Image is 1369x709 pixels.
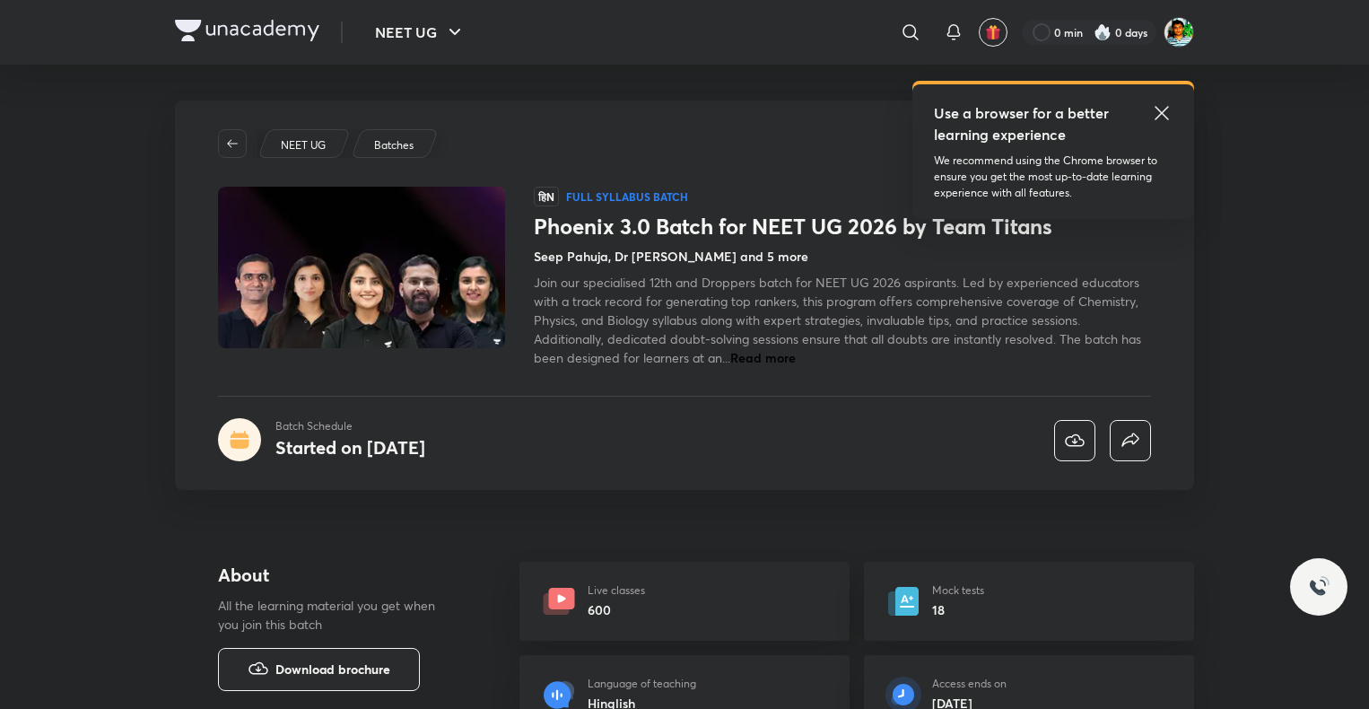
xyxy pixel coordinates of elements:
span: Join our specialised 12th and Droppers batch for NEET UG 2026 aspirants. Led by experienced educa... [534,274,1141,366]
img: Thumbnail [215,185,508,350]
h4: Seep Pahuja, Dr [PERSON_NAME] and 5 more [534,247,808,266]
p: We recommend using the Chrome browser to ensure you get the most up-to-date learning experience w... [934,153,1173,201]
h5: Use a browser for a better learning experience [934,102,1112,145]
a: Company Logo [175,20,319,46]
span: Read more [730,349,796,366]
h6: 18 [932,600,984,619]
img: Mehul Ghosh [1164,17,1194,48]
button: Download brochure [218,648,420,691]
p: Language of teaching [588,676,696,692]
a: Batches [371,137,417,153]
span: हिN [534,187,559,206]
img: avatar [985,24,1001,40]
img: Company Logo [175,20,319,41]
p: Access ends on [932,676,1007,692]
p: NEET UG [281,137,326,153]
span: Download brochure [275,660,390,679]
p: Full Syllabus Batch [566,189,688,204]
img: streak [1094,23,1112,41]
h1: Phoenix 3.0 Batch for NEET UG 2026 by Team Titans [534,214,1151,240]
p: Batches [374,137,414,153]
button: NEET UG [364,14,476,50]
a: NEET UG [278,137,329,153]
p: Live classes [588,582,645,599]
img: ttu [1308,576,1330,598]
p: All the learning material you get when you join this batch [218,596,449,634]
h6: 600 [588,600,645,619]
p: Batch Schedule [275,418,425,434]
button: avatar [979,18,1007,47]
h4: About [218,562,462,589]
h4: Started on [DATE] [275,435,425,460]
p: Mock tests [932,582,984,599]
